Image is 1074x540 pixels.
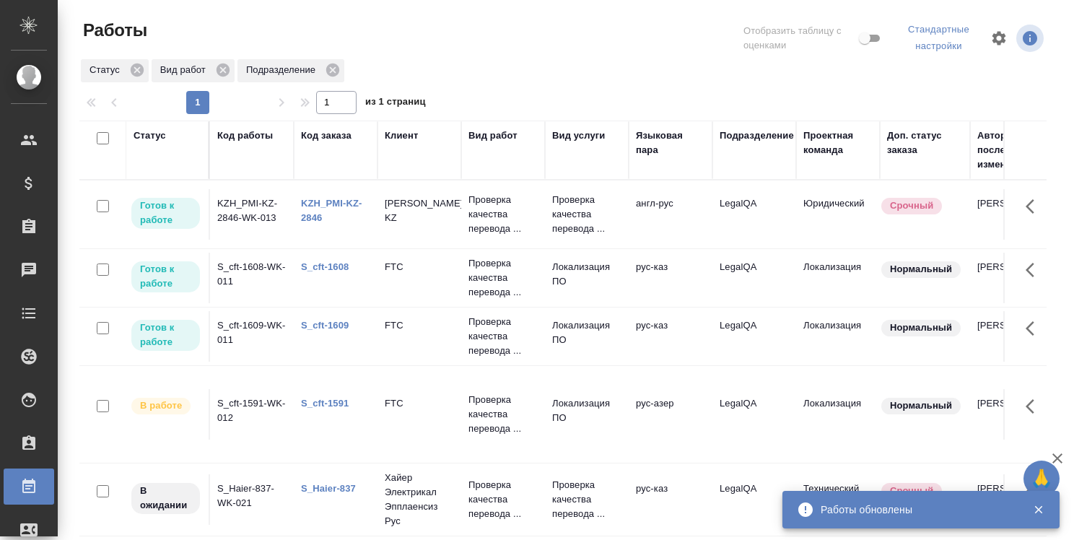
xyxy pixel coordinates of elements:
[140,321,191,349] p: Готов к работе
[821,502,1011,517] div: Работы обновлены
[301,261,349,272] a: S_cft-1608
[712,253,796,303] td: LegalQA
[365,93,426,114] span: из 1 страниц
[712,189,796,240] td: LegalQA
[130,396,201,416] div: Исполнитель выполняет работу
[140,262,191,291] p: Готов к работе
[140,399,182,413] p: В работе
[468,393,538,436] p: Проверка качества перевода ...
[636,129,705,157] div: Языковая пара
[468,256,538,300] p: Проверка качества перевода ...
[140,199,191,227] p: Готов к работе
[130,482,201,515] div: Исполнитель назначен, приступать к работе пока рано
[890,321,952,335] p: Нормальный
[301,398,349,409] a: S_cft-1591
[743,24,856,53] span: Отобразить таблицу с оценками
[210,189,294,240] td: KZH_PMI-KZ-2846-WK-013
[1017,389,1052,424] button: Здесь прячутся важные кнопки
[796,253,880,303] td: Локализация
[217,129,273,143] div: Код работы
[887,129,963,157] div: Доп. статус заказа
[629,311,712,362] td: рус-каз
[552,478,621,521] p: Проверка качества перевода ...
[970,253,1054,303] td: [PERSON_NAME]
[210,389,294,440] td: S_cft-1591-WK-012
[890,262,952,276] p: Нормальный
[970,189,1054,240] td: [PERSON_NAME]
[970,389,1054,440] td: [PERSON_NAME]
[720,129,794,143] div: Подразделение
[385,396,454,411] p: FTC
[385,260,454,274] p: FTC
[629,389,712,440] td: рус-азер
[629,189,712,240] td: англ-рус
[982,21,1016,56] span: Настроить таблицу
[796,311,880,362] td: Локализация
[79,19,147,42] span: Работы
[385,196,454,225] p: [PERSON_NAME] KZ
[301,198,362,223] a: KZH_PMI-KZ-2846
[134,129,166,143] div: Статус
[210,474,294,525] td: S_Haier-837-WK-021
[796,474,880,525] td: Технический
[89,63,125,77] p: Статус
[210,311,294,362] td: S_cft-1609-WK-011
[1017,189,1052,224] button: Здесь прячутся важные кнопки
[1023,461,1060,497] button: 🙏
[301,129,352,143] div: Код заказа
[130,260,201,294] div: Исполнитель может приступить к работе
[210,253,294,303] td: S_cft-1608-WK-011
[890,199,933,213] p: Срочный
[468,315,538,358] p: Проверка качества перевода ...
[237,59,344,82] div: Подразделение
[552,193,621,236] p: Проверка качества перевода ...
[1029,463,1054,494] span: 🙏
[977,129,1047,172] div: Автор последнего изменения
[629,474,712,525] td: рус-каз
[1016,25,1047,52] span: Посмотреть информацию
[140,484,191,513] p: В ожидании
[81,59,149,82] div: Статус
[552,129,606,143] div: Вид услуги
[712,474,796,525] td: LegalQA
[468,129,518,143] div: Вид работ
[890,484,933,498] p: Срочный
[629,253,712,303] td: рус-каз
[803,129,873,157] div: Проектная команда
[970,474,1054,525] td: [PERSON_NAME]
[468,478,538,521] p: Проверка качества перевода ...
[130,318,201,352] div: Исполнитель может приступить к работе
[1017,311,1052,346] button: Здесь прячутся важные кнопки
[796,389,880,440] td: Локализация
[552,260,621,289] p: Локализация ПО
[890,399,952,413] p: Нормальный
[385,129,418,143] div: Клиент
[385,318,454,333] p: FTC
[970,311,1054,362] td: [PERSON_NAME]
[896,19,982,58] div: split button
[130,196,201,230] div: Исполнитель может приступить к работе
[1017,253,1052,287] button: Здесь прячутся важные кнопки
[468,193,538,236] p: Проверка качества перевода ...
[385,471,454,528] p: Хайер Электрикал Эпплаенсиз Рус
[160,63,211,77] p: Вид работ
[1023,503,1053,516] button: Закрыть
[152,59,235,82] div: Вид работ
[552,318,621,347] p: Локализация ПО
[712,311,796,362] td: LegalQA
[246,63,320,77] p: Подразделение
[796,189,880,240] td: Юридический
[301,483,356,494] a: S_Haier-837
[301,320,349,331] a: S_cft-1609
[712,389,796,440] td: LegalQA
[552,396,621,425] p: Локализация ПО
